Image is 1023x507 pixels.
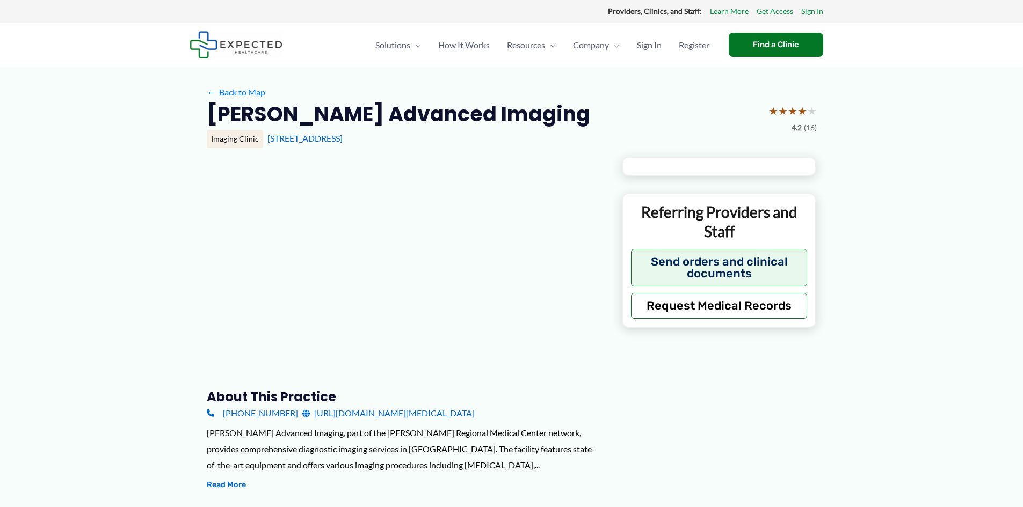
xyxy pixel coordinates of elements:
span: Solutions [375,26,410,64]
strong: Providers, Clinics, and Staff: [608,6,702,16]
a: ResourcesMenu Toggle [498,26,564,64]
span: 4.2 [792,121,802,135]
a: CompanyMenu Toggle [564,26,628,64]
span: Company [573,26,609,64]
div: [PERSON_NAME] Advanced Imaging, part of the [PERSON_NAME] Regional Medical Center network, provid... [207,425,605,473]
button: Send orders and clinical documents [631,249,808,286]
h3: About this practice [207,388,605,405]
a: How It Works [430,26,498,64]
a: SolutionsMenu Toggle [367,26,430,64]
div: Imaging Clinic [207,130,263,148]
a: Get Access [757,4,793,18]
img: Expected Healthcare Logo - side, dark font, small [190,31,282,58]
a: [URL][DOMAIN_NAME][MEDICAL_DATA] [302,405,475,421]
button: Read More [207,479,246,491]
a: Learn More [710,4,749,18]
a: Sign In [801,4,823,18]
h2: [PERSON_NAME] Advanced Imaging [207,101,590,127]
span: Menu Toggle [410,26,421,64]
span: Resources [507,26,545,64]
a: [PHONE_NUMBER] [207,405,298,421]
span: ★ [788,101,797,121]
a: Find a Clinic [729,33,823,57]
a: Sign In [628,26,670,64]
span: Menu Toggle [545,26,556,64]
a: ←Back to Map [207,84,265,100]
a: [STREET_ADDRESS] [267,133,343,143]
button: Request Medical Records [631,293,808,319]
span: How It Works [438,26,490,64]
span: Menu Toggle [609,26,620,64]
span: ← [207,87,217,97]
span: (16) [804,121,817,135]
span: ★ [778,101,788,121]
span: ★ [807,101,817,121]
span: ★ [797,101,807,121]
nav: Primary Site Navigation [367,26,718,64]
a: Register [670,26,718,64]
span: Sign In [637,26,662,64]
p: Referring Providers and Staff [631,202,808,241]
span: ★ [768,101,778,121]
span: Register [679,26,709,64]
